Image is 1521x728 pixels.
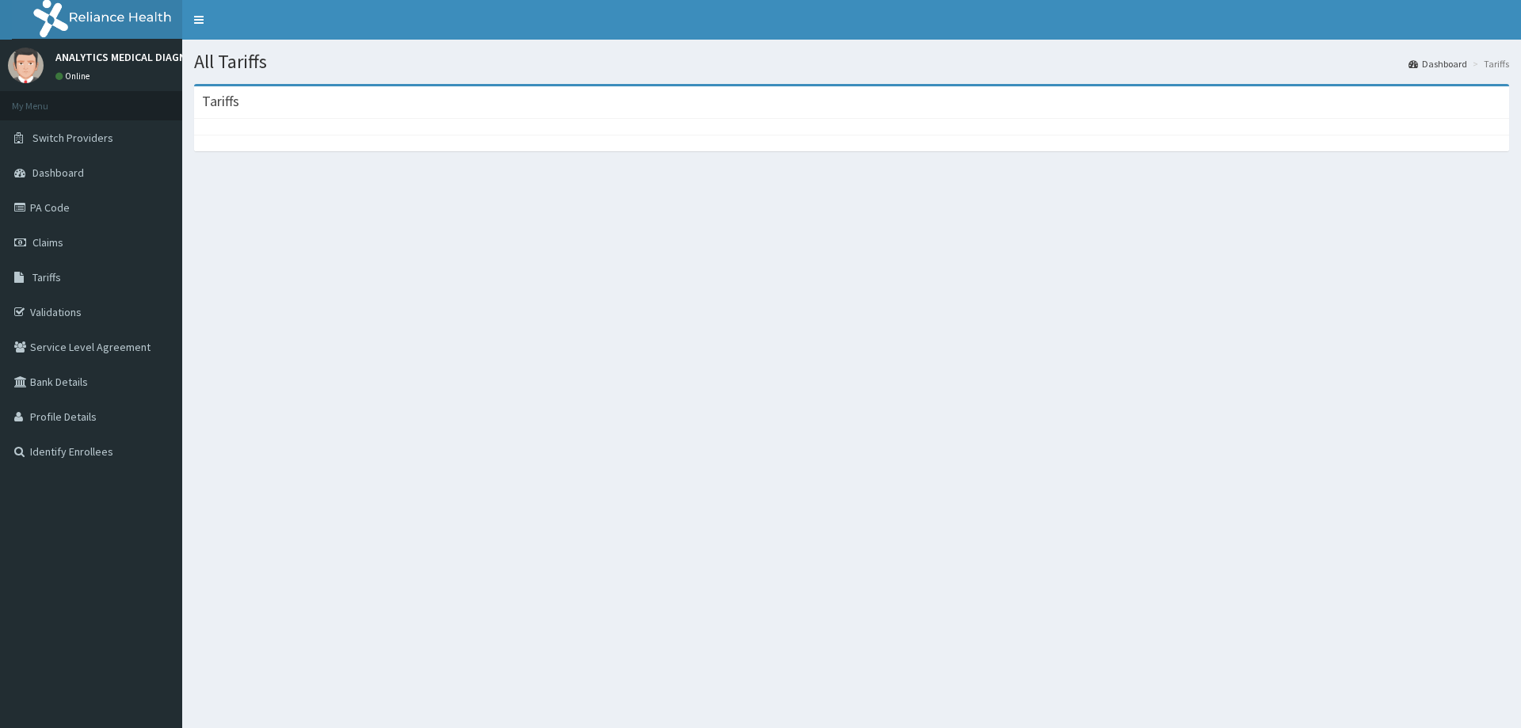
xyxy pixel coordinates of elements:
[8,48,44,83] img: User Image
[55,71,93,82] a: Online
[202,94,239,109] h3: Tariffs
[32,131,113,145] span: Switch Providers
[55,51,238,63] p: ANALYTICS MEDICAL DIAGNOSTIC LTD
[32,235,63,250] span: Claims
[1469,57,1509,71] li: Tariffs
[32,270,61,284] span: Tariffs
[194,51,1509,72] h1: All Tariffs
[32,166,84,180] span: Dashboard
[1409,57,1467,71] a: Dashboard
